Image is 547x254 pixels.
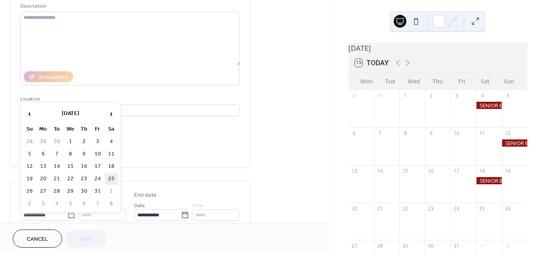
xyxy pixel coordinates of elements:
[351,130,358,137] div: 6
[91,123,104,135] th: Fr
[50,185,63,197] td: 28
[105,198,118,210] td: 8
[105,148,118,160] td: 11
[37,123,50,135] th: Mo
[91,198,104,210] td: 7
[23,161,36,172] td: 12
[376,205,383,212] div: 21
[351,243,358,250] div: 27
[37,161,50,172] td: 13
[479,92,486,99] div: 4
[497,73,521,89] div: Sun
[91,173,104,185] td: 24
[20,95,238,103] div: Location
[402,92,409,99] div: 1
[64,185,77,197] td: 29
[378,73,402,89] div: Tue
[479,167,486,174] div: 18
[134,202,145,210] span: Date
[105,106,117,122] span: ›
[479,130,486,137] div: 11
[105,173,118,185] td: 25
[402,205,409,212] div: 22
[453,205,460,212] div: 24
[376,243,383,250] div: 28
[78,185,90,197] td: 30
[91,185,104,197] td: 31
[37,136,50,147] td: 29
[428,205,434,212] div: 23
[78,173,90,185] td: 23
[50,136,63,147] td: 30
[24,106,36,122] span: ‹
[105,185,118,197] td: 1
[476,177,502,184] div: SENIOR BS
[64,173,77,185] td: 22
[192,202,203,210] span: Time
[64,123,77,135] th: We
[351,167,358,174] div: 13
[23,123,36,135] th: Su
[37,198,50,210] td: 3
[402,167,409,174] div: 15
[23,185,36,197] td: 26
[78,148,90,160] td: 9
[376,92,383,99] div: 30
[402,243,409,250] div: 29
[13,230,62,248] button: Cancel
[23,136,36,147] td: 28
[453,92,460,99] div: 3
[105,123,118,135] th: Sa
[428,167,434,174] div: 16
[64,148,77,160] td: 8
[428,92,434,99] div: 2
[351,92,358,99] div: 29
[505,167,511,174] div: 19
[91,161,104,172] td: 17
[402,73,426,89] div: Wed
[37,105,104,123] th: [DATE]
[23,173,36,185] td: 19
[479,205,486,212] div: 25
[453,167,460,174] div: 17
[27,235,48,244] span: Cancel
[50,173,63,185] td: 21
[78,161,90,172] td: 16
[23,198,36,210] td: 2
[37,185,50,197] td: 27
[50,161,63,172] td: 14
[450,73,473,89] div: Fri
[402,130,409,137] div: 8
[78,198,90,210] td: 6
[502,139,527,147] div: SENIOR BS
[105,161,118,172] td: 18
[134,191,157,200] div: End date
[78,136,90,147] td: 2
[50,148,63,160] td: 7
[428,130,434,137] div: 9
[505,243,511,250] div: 2
[352,57,392,69] button: 15Today
[64,198,77,210] td: 5
[376,167,383,174] div: 14
[348,43,527,53] div: [DATE]
[376,130,383,137] div: 7
[505,130,511,137] div: 12
[37,173,50,185] td: 20
[37,148,50,160] td: 6
[453,130,460,137] div: 10
[355,73,378,89] div: Mon
[50,123,63,135] th: Tu
[505,205,511,212] div: 26
[23,148,36,160] td: 5
[351,205,358,212] div: 20
[479,243,486,250] div: 1
[428,243,434,250] div: 30
[64,161,77,172] td: 15
[20,2,238,10] div: Description
[105,136,118,147] td: 4
[64,136,77,147] td: 1
[78,123,90,135] th: Th
[505,92,511,99] div: 5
